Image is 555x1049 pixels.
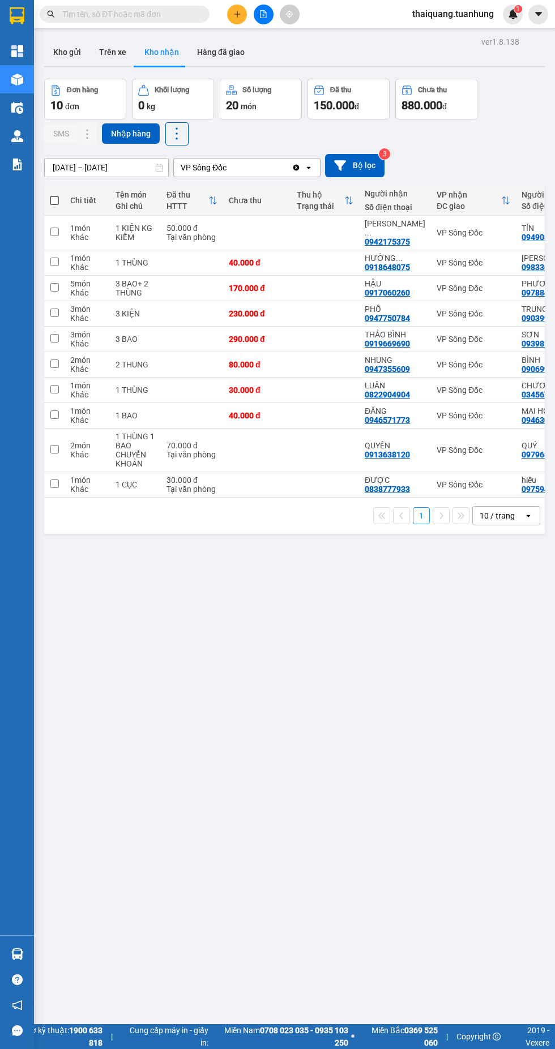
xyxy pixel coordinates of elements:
[70,441,104,450] div: 2 món
[365,189,425,198] div: Người nhận
[413,507,430,524] button: 1
[292,163,301,172] svg: Clear value
[116,480,155,489] div: 1 CỤC
[442,102,447,111] span: đ
[135,38,188,66] button: Kho nhận
[116,450,155,468] div: CHUYỂN KHOẢN
[166,441,217,450] div: 70.000 đ
[65,102,79,111] span: đơn
[116,432,155,450] div: 1 THÙNG 1 BAO
[402,99,442,112] span: 880.000
[242,86,271,94] div: Số lượng
[365,288,410,297] div: 0917060260
[11,102,23,114] img: warehouse-icon
[365,339,410,348] div: 0919669690
[70,339,104,348] div: Khác
[285,10,293,18] span: aim
[291,186,359,216] th: Toggle SortBy
[365,263,410,272] div: 0918648075
[226,99,238,112] span: 20
[121,1024,208,1049] span: Cung cấp máy in - giấy in:
[357,1024,438,1049] span: Miền Bắc
[365,356,425,365] div: NHUNG
[365,365,410,374] div: 0947355609
[70,288,104,297] div: Khác
[437,284,510,293] div: VP Sông Đốc
[379,148,390,160] sup: 3
[437,386,510,395] div: VP Sông Đốc
[166,190,208,199] div: Đã thu
[431,186,516,216] th: Toggle SortBy
[330,86,351,94] div: Đã thu
[229,258,285,267] div: 40.000 đ
[229,284,285,293] div: 170.000 đ
[365,314,410,323] div: 0947750784
[70,263,104,272] div: Khác
[67,86,98,94] div: Đơn hàng
[211,1024,348,1049] span: Miền Nam
[50,99,63,112] span: 10
[10,7,24,24] img: logo-vxr
[70,314,104,323] div: Khác
[11,74,23,85] img: warehouse-icon
[528,5,548,24] button: caret-down
[229,309,285,318] div: 230.000 đ
[70,330,104,339] div: 3 món
[437,446,510,455] div: VP Sông Đốc
[116,224,155,242] div: 1 KIỆN KG KIỂM
[166,202,208,211] div: HTTT
[437,360,510,369] div: VP Sông Đốc
[308,79,390,119] button: Đã thu150.000đ
[220,79,302,119] button: Số lượng20món
[404,1026,438,1047] strong: 0369 525 060
[166,476,217,485] div: 30.000 đ
[365,254,425,263] div: HƯỜNG PHAN
[116,360,155,369] div: 2 THUNG
[116,335,155,344] div: 3 BAO
[228,162,229,173] input: Selected VP Sông Đốc.
[365,305,425,314] div: PHỐ
[12,1000,23,1011] span: notification
[155,86,189,94] div: Khối lượng
[437,202,501,211] div: ĐC giao
[11,948,23,960] img: warehouse-icon
[70,254,104,263] div: 1 món
[111,1030,113,1043] span: |
[70,196,104,205] div: Chi tiết
[396,254,403,263] span: ...
[297,202,344,211] div: Trạng thái
[166,450,217,459] div: Tại văn phòng
[70,476,104,485] div: 1 món
[70,356,104,365] div: 2 món
[47,10,55,18] span: search
[365,450,410,459] div: 0913638120
[437,190,501,199] div: VP nhận
[44,38,90,66] button: Kho gửi
[524,511,533,520] svg: open
[365,228,372,237] span: ...
[481,36,519,48] div: ver 1.8.138
[325,154,385,177] button: Bộ lọc
[147,102,155,111] span: kg
[493,1033,501,1041] span: copyright
[70,233,104,242] div: Khác
[116,411,155,420] div: 1 BAO
[259,10,267,18] span: file-add
[229,386,285,395] div: 30.000 đ
[166,485,217,494] div: Tại văn phòng
[12,974,23,985] span: question-circle
[446,1030,448,1043] span: |
[365,279,425,288] div: HẬU
[229,360,285,369] div: 80.000 đ
[69,1026,103,1047] strong: 1900 633 818
[11,130,23,142] img: warehouse-icon
[365,237,410,246] div: 0942175375
[229,335,285,344] div: 290.000 đ
[116,279,155,297] div: 3 BAO+ 2 THÙNG
[355,102,359,111] span: đ
[70,279,104,288] div: 5 món
[437,335,510,344] div: VP Sông Đốc
[241,102,257,111] span: món
[351,1034,355,1039] span: ⚪️
[229,196,285,205] div: Chưa thu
